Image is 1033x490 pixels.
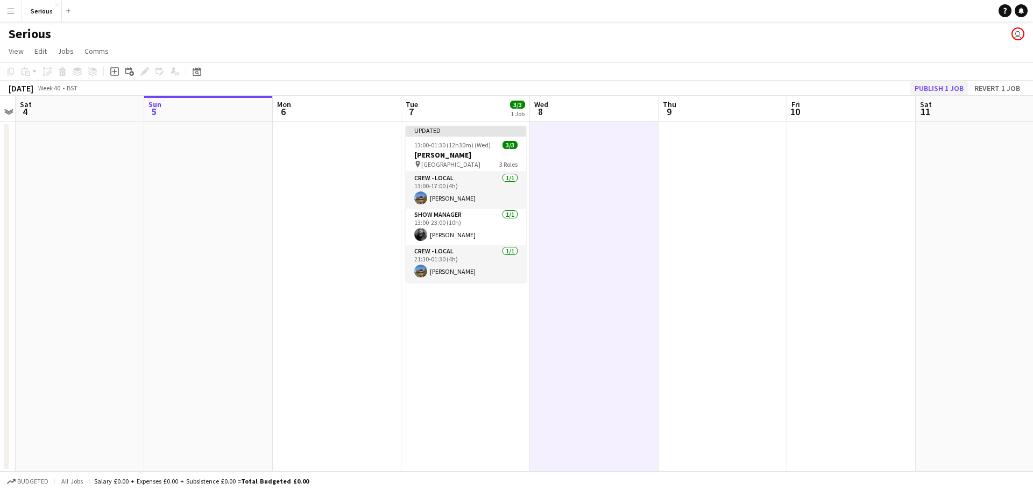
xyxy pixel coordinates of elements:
[510,101,525,109] span: 3/3
[58,46,74,56] span: Jobs
[9,46,24,56] span: View
[503,141,518,149] span: 3/3
[18,105,32,118] span: 4
[9,83,33,94] div: [DATE]
[910,81,968,95] button: Publish 1 job
[414,141,491,149] span: 13:00-01:30 (12h30m) (Wed)
[94,477,309,485] div: Salary £0.00 + Expenses £0.00 + Subsistence £0.00 =
[663,100,676,109] span: Thu
[533,105,548,118] span: 8
[404,105,418,118] span: 7
[5,475,50,487] button: Budgeted
[791,100,800,109] span: Fri
[1011,27,1024,40] app-user-avatar: Tim Allan
[406,150,526,160] h3: [PERSON_NAME]
[22,1,62,22] button: Serious
[148,100,161,109] span: Sun
[80,44,113,58] a: Comms
[275,105,291,118] span: 6
[147,105,161,118] span: 5
[4,44,28,58] a: View
[241,477,309,485] span: Total Budgeted £0.00
[406,172,526,209] app-card-role: Crew - Local1/113:00-17:00 (4h)[PERSON_NAME]
[84,46,109,56] span: Comms
[53,44,78,58] a: Jobs
[20,100,32,109] span: Sat
[421,160,480,168] span: [GEOGRAPHIC_DATA]
[406,209,526,245] app-card-role: Show Manager1/113:00-23:00 (10h)[PERSON_NAME]
[790,105,800,118] span: 10
[30,44,51,58] a: Edit
[918,105,932,118] span: 11
[67,84,77,92] div: BST
[499,160,518,168] span: 3 Roles
[59,477,85,485] span: All jobs
[34,46,47,56] span: Edit
[534,100,548,109] span: Wed
[661,105,676,118] span: 9
[406,245,526,282] app-card-role: Crew - Local1/121:30-01:30 (4h)[PERSON_NAME]
[9,26,51,42] h1: Serious
[36,84,62,92] span: Week 40
[511,110,525,118] div: 1 Job
[406,126,526,282] app-job-card: Updated13:00-01:30 (12h30m) (Wed)3/3[PERSON_NAME] [GEOGRAPHIC_DATA]3 RolesCrew - Local1/113:00-17...
[17,478,48,485] span: Budgeted
[277,100,291,109] span: Mon
[406,126,526,134] div: Updated
[406,100,418,109] span: Tue
[970,81,1024,95] button: Revert 1 job
[920,100,932,109] span: Sat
